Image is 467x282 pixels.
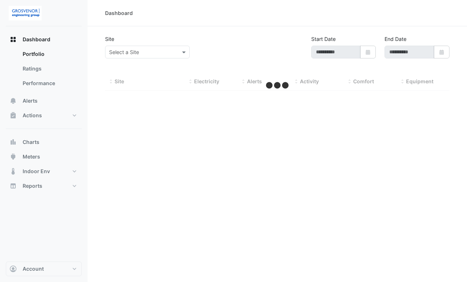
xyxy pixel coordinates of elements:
span: Account [23,265,44,273]
span: Meters [23,153,40,160]
div: Dashboard [6,47,82,94]
app-icon: Alerts [9,97,17,104]
app-icon: Indoor Env [9,168,17,175]
label: Site [105,35,114,43]
a: Performance [17,76,82,91]
button: Charts [6,135,82,149]
button: Account [6,262,82,276]
app-icon: Meters [9,153,17,160]
button: Alerts [6,94,82,108]
button: Meters [6,149,82,164]
span: Site [115,78,124,84]
span: Reports [23,182,42,190]
div: Dashboard [105,9,133,17]
button: Actions [6,108,82,123]
button: Reports [6,179,82,193]
span: Alerts [23,97,38,104]
label: End Date [385,35,406,43]
app-icon: Reports [9,182,17,190]
span: Comfort [353,78,374,84]
span: Equipment [406,78,433,84]
span: Indoor Env [23,168,50,175]
span: Electricity [194,78,219,84]
span: Charts [23,138,39,146]
a: Portfolio [17,47,82,61]
app-icon: Actions [9,112,17,119]
img: Company Logo [9,6,42,20]
app-icon: Charts [9,138,17,146]
app-icon: Dashboard [9,36,17,43]
span: Alerts [247,78,262,84]
span: Activity [300,78,319,84]
a: Ratings [17,61,82,76]
button: Indoor Env [6,164,82,179]
label: Start Date [311,35,336,43]
span: Dashboard [23,36,50,43]
button: Dashboard [6,32,82,47]
span: Actions [23,112,42,119]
